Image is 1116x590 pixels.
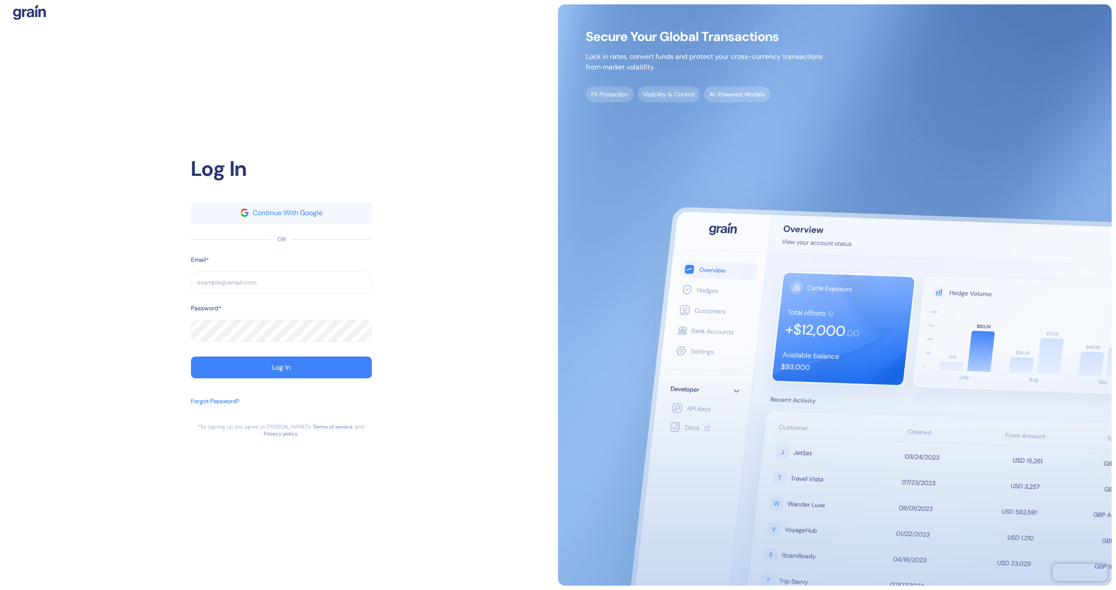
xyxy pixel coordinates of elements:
[198,423,311,430] div: *By signing up you agree to [PERSON_NAME]’s
[253,209,323,216] div: Continue With Google
[355,423,364,430] div: and
[191,202,372,224] button: googleContinue With Google
[704,86,770,102] span: AI-Powered Models
[191,153,372,185] div: Log In
[1052,564,1107,581] iframe: Chatra live chat
[586,51,823,72] p: Lock in rates, convert funds and protect your cross-currency transactions from market volatility.
[191,255,206,264] label: Email
[191,271,372,293] input: example@email.com
[277,235,286,244] div: OR
[241,209,248,216] img: google
[264,430,299,437] a: Privacy policy.
[586,86,633,102] span: FX Protection
[191,304,218,313] label: Password
[191,392,239,423] button: Forgot Password?
[191,357,372,378] button: Log In
[558,4,1112,586] img: signup-main-image
[313,423,353,430] a: Terms of service
[272,364,291,371] div: Log In
[586,32,823,41] span: Secure Your Global Transactions
[638,86,700,102] span: Visibility & Control
[191,397,239,406] div: Forgot Password?
[13,4,46,20] img: logo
